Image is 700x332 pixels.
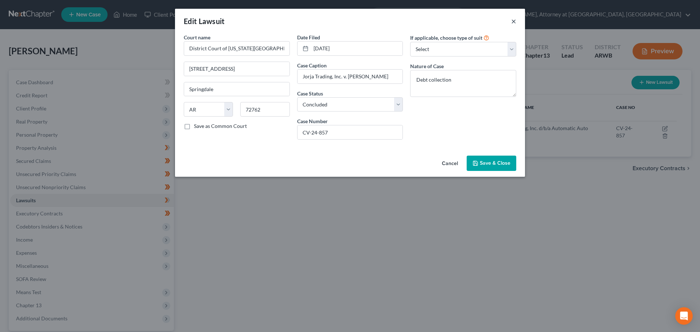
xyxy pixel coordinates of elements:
[511,17,516,26] button: ×
[311,42,403,55] input: MM/DD/YYYY
[467,156,516,171] button: Save & Close
[297,62,327,69] label: Case Caption
[675,307,693,325] div: Open Intercom Messenger
[184,17,197,26] span: Edit
[240,102,289,117] input: Enter zip...
[410,34,482,42] label: If applicable, choose type of suit
[297,34,320,41] label: Date Filed
[436,156,464,171] button: Cancel
[184,62,289,76] input: Enter address...
[297,90,323,97] span: Case Status
[410,62,444,70] label: Nature of Case
[297,117,328,125] label: Case Number
[199,17,225,26] span: Lawsuit
[184,82,289,96] input: Enter city...
[480,160,510,166] span: Save & Close
[184,41,290,56] input: Search court by name...
[184,34,210,40] span: Court name
[297,70,403,83] input: --
[194,122,247,130] label: Save as Common Court
[297,125,403,139] input: #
